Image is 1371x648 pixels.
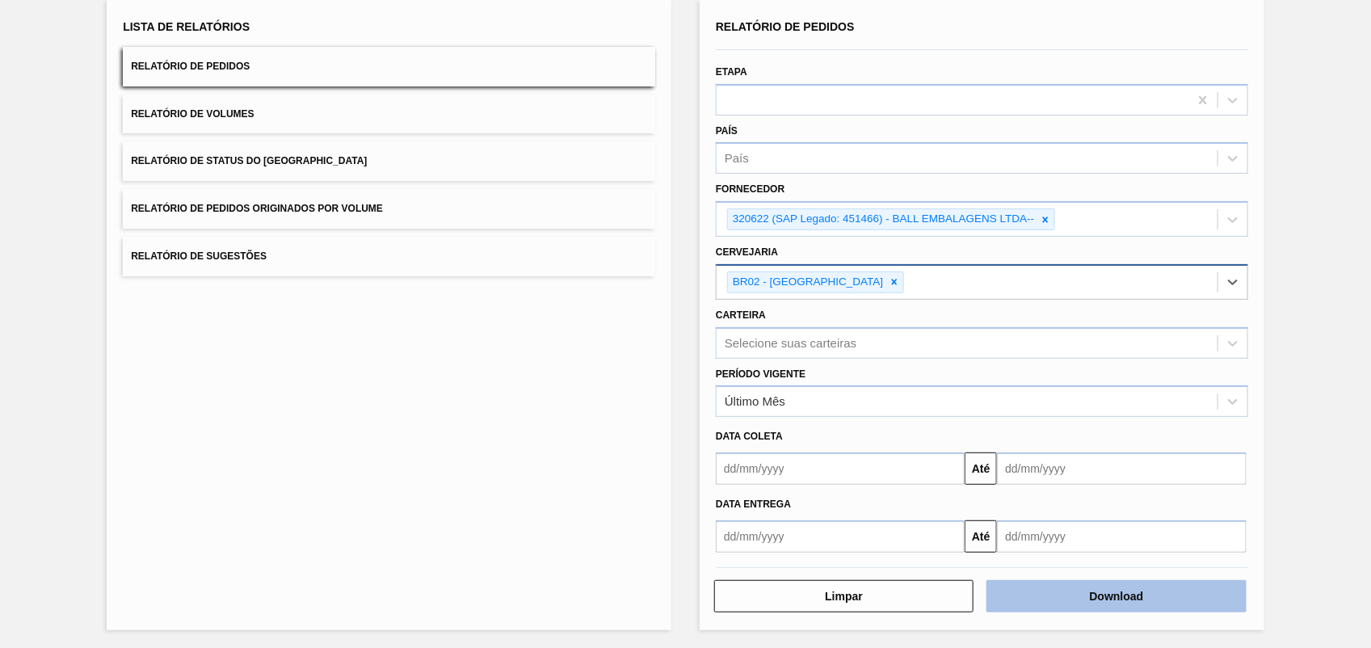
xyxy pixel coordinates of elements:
[716,309,766,321] label: Carteira
[714,580,974,612] button: Limpar
[725,336,856,350] div: Selecione suas carteiras
[716,368,805,380] label: Período Vigente
[728,272,885,292] div: BR02 - [GEOGRAPHIC_DATA]
[716,452,965,485] input: dd/mm/yyyy
[965,452,997,485] button: Até
[716,183,784,195] label: Fornecedor
[123,20,250,33] span: Lista de Relatórios
[997,452,1246,485] input: dd/mm/yyyy
[986,580,1246,612] button: Download
[123,189,655,229] button: Relatório de Pedidos Originados por Volume
[716,66,747,78] label: Etapa
[725,395,785,409] div: Último Mês
[131,203,383,214] span: Relatório de Pedidos Originados por Volume
[716,431,783,442] span: Data coleta
[716,125,738,137] label: País
[131,108,254,120] span: Relatório de Volumes
[123,47,655,86] button: Relatório de Pedidos
[716,20,855,33] span: Relatório de Pedidos
[716,499,791,510] span: Data entrega
[997,520,1246,553] input: dd/mm/yyyy
[965,520,997,553] button: Até
[131,250,267,262] span: Relatório de Sugestões
[131,155,367,166] span: Relatório de Status do [GEOGRAPHIC_DATA]
[131,61,250,72] span: Relatório de Pedidos
[123,237,655,276] button: Relatório de Sugestões
[725,152,749,166] div: País
[728,209,1037,229] div: 320622 (SAP Legado: 451466) - BALL EMBALAGENS LTDA--
[716,520,965,553] input: dd/mm/yyyy
[716,246,778,258] label: Cervejaria
[123,95,655,134] button: Relatório de Volumes
[123,141,655,181] button: Relatório de Status do [GEOGRAPHIC_DATA]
